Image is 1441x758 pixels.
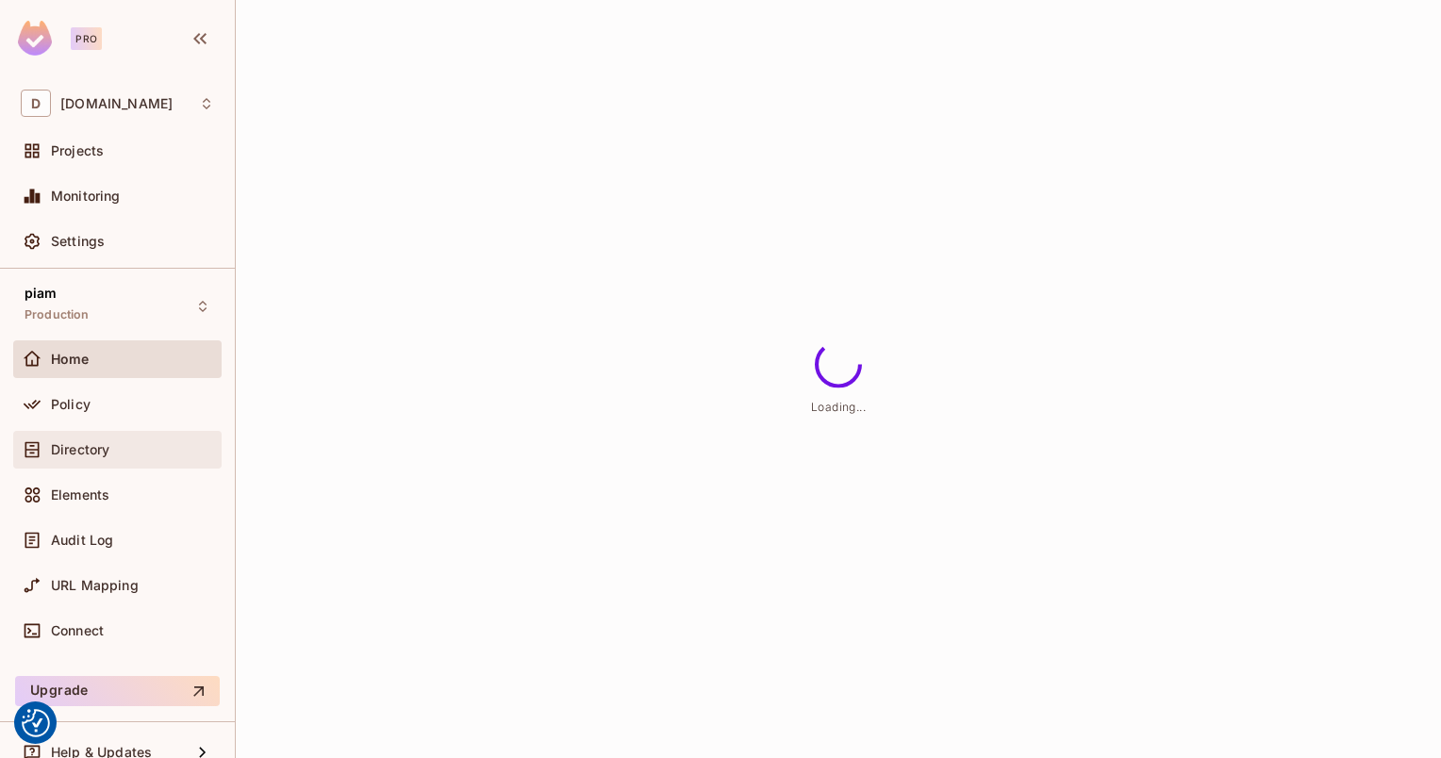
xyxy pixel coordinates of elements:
button: Consent Preferences [22,709,50,737]
span: Connect [51,623,104,638]
span: Projects [51,143,104,158]
span: Policy [51,397,91,412]
span: Directory [51,442,109,457]
span: Settings [51,234,105,249]
span: Audit Log [51,533,113,548]
img: Revisit consent button [22,709,50,737]
span: Elements [51,487,109,503]
button: Upgrade [15,676,220,706]
span: piam [25,286,58,301]
span: URL Mapping [51,578,139,593]
span: Monitoring [51,189,121,204]
span: D [21,90,51,117]
img: SReyMgAAAABJRU5ErkJggg== [18,21,52,56]
div: Pro [71,27,102,50]
span: Home [51,352,90,367]
span: Loading... [811,400,866,414]
span: Production [25,307,90,322]
span: Workspace: datev.de [60,96,173,111]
